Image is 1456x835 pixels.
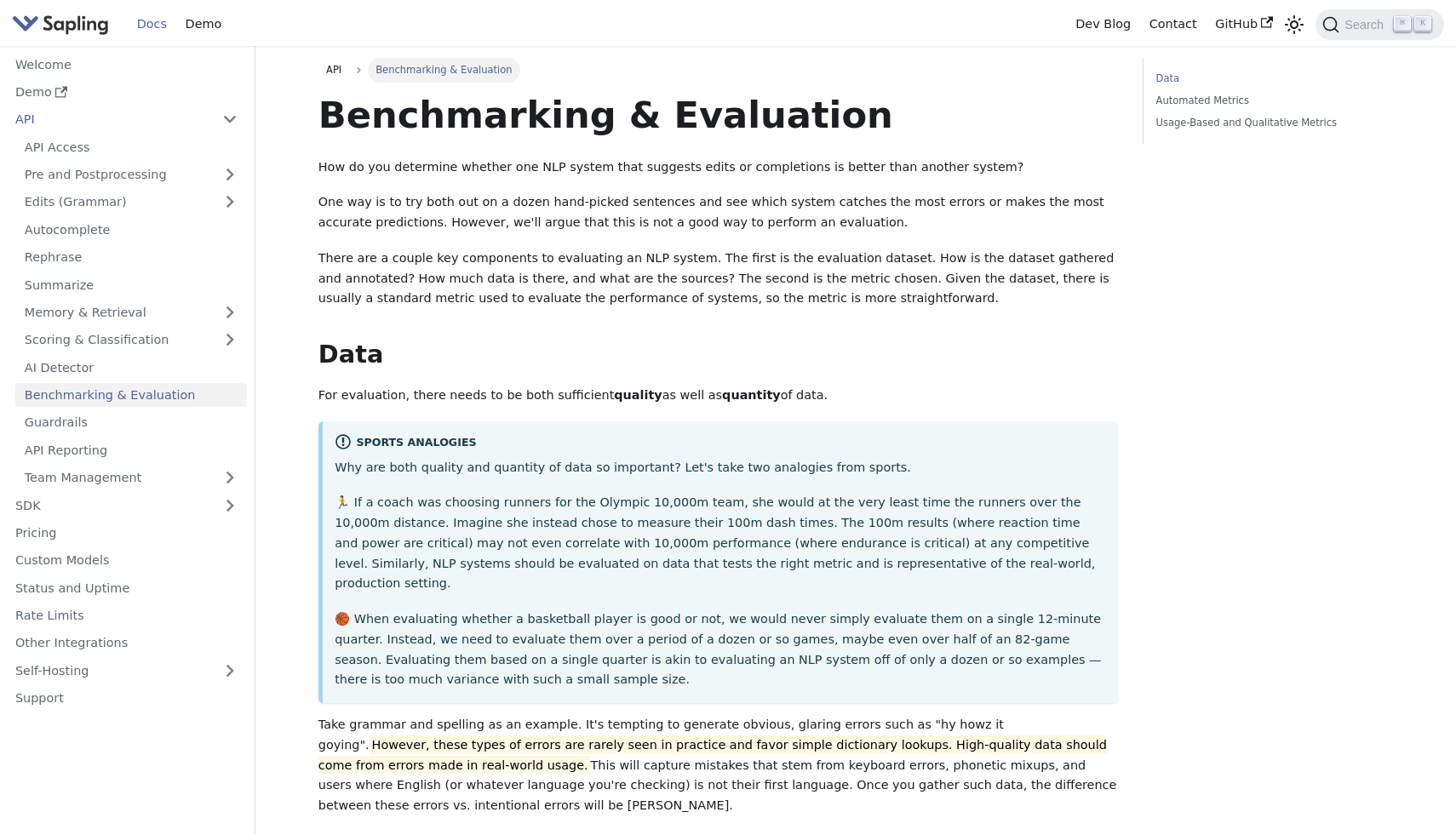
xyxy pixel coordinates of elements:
[1282,12,1307,37] button: Switch between dark and light mode (currently light mode)
[15,383,247,408] a: Benchmarking & Evaluation
[213,493,247,518] button: Expand sidebar category 'SDK'
[318,735,1107,775] mark: However, these types of errors are rarely seen in practice and favor simple dictionary lookups. H...
[15,245,247,270] a: Rephrase
[1316,9,1443,40] button: Search (Command+K)
[335,609,1106,690] p: 🏀 When evaluating whether a basketball player is good or not, we would never simply evaluate them...
[6,493,213,518] a: SDK
[1156,71,1387,87] a: Data
[1140,11,1207,37] a: Contact
[318,192,1119,233] p: One way is to try both out on a dozen hand-picked sentences and see which system catches the most...
[15,217,247,242] a: Autocomplete
[15,163,247,187] a: Pre and Postprocessing
[15,466,247,490] a: Team Management
[6,631,247,655] a: Other Integrations
[318,58,350,82] a: API
[1206,11,1281,37] a: GitHub
[722,388,781,402] strong: quantity
[15,355,247,380] a: AI Detector
[6,52,247,77] a: Welcome
[15,438,247,462] a: API Reporting
[1066,11,1139,37] a: Dev Blog
[6,686,247,711] a: Support
[1394,16,1411,31] kbd: ⌘
[6,107,213,132] a: API
[318,386,1119,406] p: For evaluation, there needs to be both sufficient as well as of data.
[15,410,247,435] a: Guardrails
[326,64,341,76] span: API
[318,249,1119,309] p: There are a couple key components to evaluating an NLP system. The first is the evaluation datase...
[12,12,115,37] a: Sapling.ai
[318,340,1119,370] h2: Data
[1156,93,1387,109] a: Automated Metrics
[335,433,1106,454] div: Sports Analogies
[318,58,1119,82] nav: Breadcrumbs
[15,328,247,352] a: Scoring & Classification
[15,272,247,297] a: Summarize
[15,300,247,325] a: Memory & Retrieval
[335,493,1106,594] p: 🏃 If a coach was choosing runners for the Olympic 10,000m team, she would at the very least time ...
[15,190,247,214] a: Edits (Grammar)
[318,157,1119,178] p: How do you determine whether one NLP system that suggests edits or completions is better than ano...
[6,80,247,105] a: Demo
[335,458,1106,478] p: Why are both quality and quantity of data so important? Let's take two analogies from sports.
[1156,115,1387,131] a: Usage-Based and Qualitative Metrics
[368,58,520,82] span: Benchmarking & Evaluation
[614,388,662,402] strong: quality
[1339,18,1394,31] span: Search
[12,12,109,37] img: Sapling.ai
[6,603,247,628] a: Rate Limits
[176,11,231,37] a: Demo
[15,134,247,159] a: API Access
[318,92,1119,138] h1: Benchmarking & Evaluation
[318,715,1119,816] p: Take grammar and spelling as an example. It's tempting to generate obvious, glaring errors such a...
[6,575,247,600] a: Status and Uptime
[6,521,247,546] a: Pricing
[6,548,247,573] a: Custom Models
[128,11,176,37] a: Docs
[213,107,247,132] button: Collapse sidebar category 'API'
[1414,16,1431,31] kbd: K
[6,658,247,683] a: Self-Hosting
